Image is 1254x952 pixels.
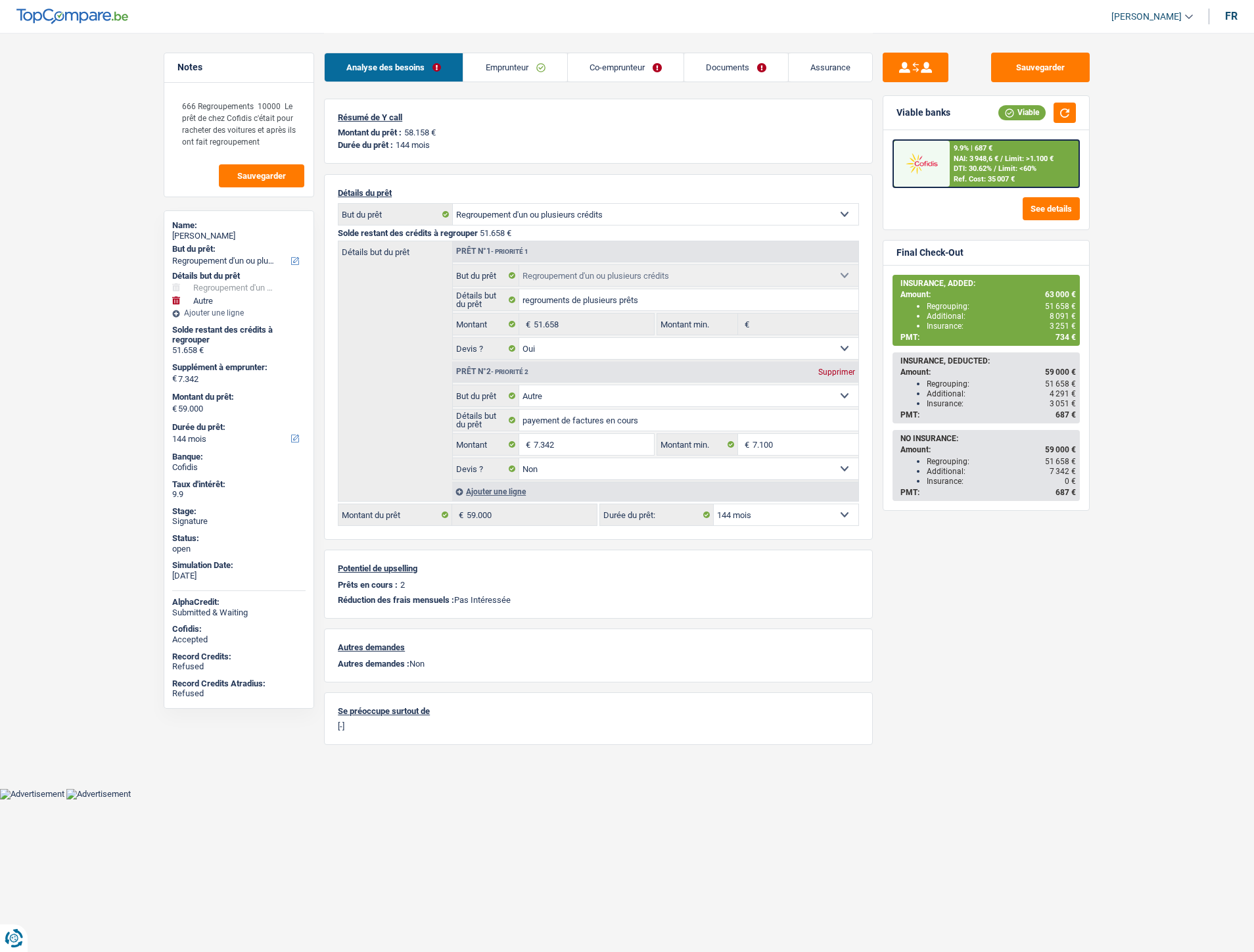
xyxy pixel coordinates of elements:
[172,688,306,699] div: Refused
[1045,457,1076,466] span: 51 658 €
[998,105,1046,120] div: Viable
[452,482,858,501] div: Ajouter une ligne
[1045,302,1076,311] span: 51 658 €
[453,385,519,406] label: But du prêt
[927,312,1076,321] div: Additional:
[1050,467,1076,476] span: 7 342 €
[991,53,1090,82] button: Sauvegarder
[172,271,306,281] div: Détails but du prêt
[453,314,519,335] label: Montant
[1056,488,1076,497] span: 687 €
[900,356,1076,366] div: INSURANCE, DEDUCTED:
[172,506,306,517] div: Stage:
[927,457,1076,466] div: Regrouping:
[600,504,714,525] label: Durée du prêt:
[1005,155,1054,163] span: Limit: >1.100 €
[453,265,519,286] label: But du prêt
[1056,410,1076,419] span: 687 €
[172,452,306,462] div: Banque:
[338,504,452,525] label: Montant du prêt
[1101,6,1193,28] a: [PERSON_NAME]
[219,164,304,187] button: Sauvegarder
[16,9,128,24] img: TopCompare Logo
[684,53,788,82] a: Documents
[338,228,478,238] span: Solde restant des crédits à regrouper
[172,308,306,318] div: Ajouter une ligne
[338,642,859,652] p: Autres demandes
[1045,379,1076,389] span: 51 658 €
[900,445,1076,454] div: Amount:
[172,479,306,490] div: Taux d'intérêt:
[896,107,950,118] div: Viable banks
[815,368,858,376] div: Supprimer
[172,373,177,384] span: €
[927,302,1076,311] div: Regrouping:
[338,204,453,225] label: But du prêt
[453,410,519,431] label: Détails but du prêt
[453,368,532,376] div: Prêt n°2
[491,368,528,375] span: - Priorité 2
[453,289,519,310] label: Détails but du prêt
[1045,445,1076,454] span: 59 000 €
[172,244,303,254] label: But du prêt:
[453,247,532,256] div: Prêt n°1
[954,155,998,163] span: NAI: 3 948,6 €
[338,659,859,669] p: Non
[897,151,946,176] img: Cofidis
[927,321,1076,331] div: Insurance:
[237,172,286,180] span: Sauvegarder
[900,410,1076,419] div: PMT:
[657,434,737,455] label: Montant min.
[172,560,306,571] div: Simulation Date:
[900,434,1076,443] div: NO INSURANCE:
[172,597,306,607] div: AlphaCredit:
[900,488,1076,497] div: PMT:
[172,404,177,414] span: €
[1000,155,1003,163] span: /
[66,789,131,799] img: Advertisement
[172,220,306,231] div: Name:
[338,188,859,198] p: Détails du prêt
[172,624,306,634] div: Cofidis:
[519,314,534,335] span: €
[900,279,1076,288] div: INSURANCE, ADDED:
[338,563,859,573] p: Potentiel de upselling
[1050,321,1076,331] span: 3 251 €
[900,368,1076,377] div: Amount:
[738,314,753,335] span: €
[453,338,519,359] label: Devis ?
[954,144,992,153] div: 9.9% | 687 €
[338,112,859,122] p: Résumé de Y call
[452,504,467,525] span: €
[404,128,436,137] p: 58.158 €
[1050,399,1076,408] span: 3 051 €
[927,379,1076,389] div: Regrouping:
[927,399,1076,408] div: Insurance:
[172,544,306,554] div: open
[172,362,303,373] label: Supplément à emprunter:
[338,721,859,731] p: [-]
[1045,368,1076,377] span: 59 000 €
[1050,312,1076,321] span: 8 091 €
[463,53,567,82] a: Emprunteur
[1045,290,1076,299] span: 63 000 €
[1050,389,1076,398] span: 4 291 €
[172,489,306,500] div: 9.9
[338,140,393,150] p: Durée du prêt :
[1111,11,1182,22] span: [PERSON_NAME]
[338,128,402,137] p: Montant du prêt :
[1056,333,1076,342] span: 734 €
[900,333,1076,342] div: PMT:
[519,434,534,455] span: €
[177,62,300,73] h5: Notes
[954,164,992,173] span: DTI: 30.62%
[338,241,452,256] label: Détails but du prêt
[338,595,454,605] span: Réduction des frais mensuels :
[1065,477,1076,486] span: 0 €
[400,580,405,590] p: 2
[338,659,409,669] span: Autres demandes :
[954,175,1015,183] div: Ref. Cost: 35 007 €
[172,652,306,662] div: Record Credits:
[994,164,996,173] span: /
[453,434,519,455] label: Montant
